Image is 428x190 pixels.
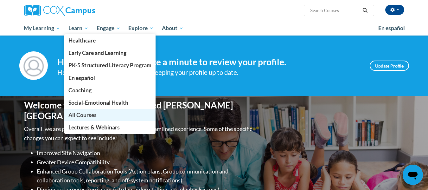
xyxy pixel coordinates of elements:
a: En español [64,72,156,84]
span: Engage [97,24,120,32]
span: All Courses [68,112,97,118]
a: My Learning [20,21,65,36]
img: Profile Image [19,51,48,80]
a: Social-Emotional Health [64,96,156,109]
div: Help improve your experience by keeping your profile up to date. [57,67,360,78]
span: Early Care and Learning [68,49,126,56]
button: Account Settings [385,5,404,15]
span: En español [68,75,95,81]
span: My Learning [24,24,60,32]
button: Search [360,7,370,14]
img: Cox Campus [24,5,95,16]
span: Social-Emotional Health [68,99,128,106]
span: Coaching [68,87,92,94]
a: Learn [64,21,93,36]
iframe: Button to launch messaging window [403,165,423,185]
a: Update Profile [370,61,409,71]
a: All Courses [64,109,156,121]
span: Learn [68,24,88,32]
p: Overall, we are proud to provide you with a more streamlined experience. Some of the specific cha... [24,124,254,143]
input: Search Courses [310,7,360,14]
div: Main menu [15,21,414,36]
span: About [162,24,183,32]
span: Explore [128,24,154,32]
a: About [158,21,188,36]
a: Healthcare [64,34,156,47]
h4: Hi [PERSON_NAME]! Take a minute to review your profile. [57,57,360,68]
a: Lectures & Webinars [64,121,156,134]
li: Enhanced Group Collaboration Tools (Action plans, Group communication and collaboration tools, re... [37,167,254,185]
a: Early Care and Learning [64,47,156,59]
a: En español [374,22,409,35]
li: Greater Device Compatibility [37,158,254,167]
a: Engage [93,21,125,36]
a: Explore [124,21,158,36]
a: Cox Campus [24,5,144,16]
h1: Welcome to the new and improved [PERSON_NAME][GEOGRAPHIC_DATA] [24,100,254,121]
span: En español [378,25,405,31]
li: Improved Site Navigation [37,148,254,158]
span: PK-5 Structured Literacy Program [68,62,151,69]
a: PK-5 Structured Literacy Program [64,59,156,71]
a: Coaching [64,84,156,96]
span: Healthcare [68,37,96,44]
span: Lectures & Webinars [68,124,120,131]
